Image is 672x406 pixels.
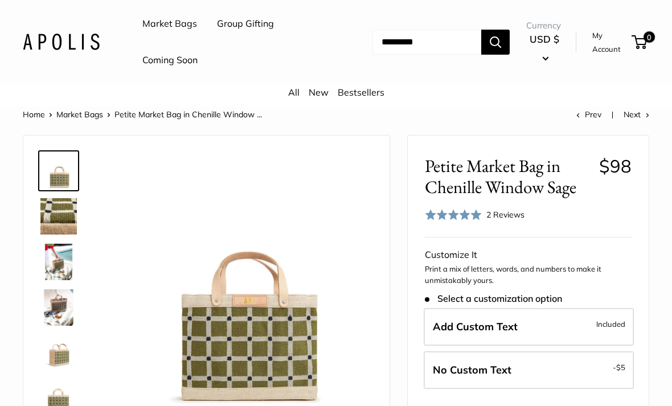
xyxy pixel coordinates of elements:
[624,109,649,120] a: Next
[592,28,628,56] a: My Account
[425,247,632,264] div: Customize It
[23,109,45,120] a: Home
[424,308,634,346] label: Add Custom Text
[433,320,518,333] span: Add Custom Text
[40,244,77,280] img: Petite Market Bag in Chenille Window Sage
[425,293,562,304] span: Select a customization option
[38,196,79,237] a: Petite Market Bag in Chenille Window Sage
[309,87,329,98] a: New
[23,34,100,50] img: Apolis
[433,363,511,376] span: No Custom Text
[372,30,481,55] input: Search...
[616,363,625,372] span: $5
[40,335,77,371] img: Petite Market Bag in Chenille Window Sage
[644,31,655,43] span: 0
[481,30,510,55] button: Search
[613,360,625,374] span: -
[526,30,563,67] button: USD $
[56,109,103,120] a: Market Bags
[633,35,647,49] a: 0
[526,18,563,34] span: Currency
[38,241,79,282] a: Petite Market Bag in Chenille Window Sage
[38,150,79,191] a: Petite Market Bag in Chenille Window Sage
[217,15,274,32] a: Group Gifting
[576,109,601,120] a: Prev
[425,264,632,286] p: Print a mix of letters, words, and numbers to make it unmistakably yours.
[596,317,625,331] span: Included
[142,52,198,69] a: Coming Soon
[142,15,197,32] a: Market Bags
[486,210,525,220] span: 2 Reviews
[38,333,79,374] a: Petite Market Bag in Chenille Window Sage
[23,107,262,122] nav: Breadcrumb
[338,87,384,98] a: Bestsellers
[38,287,79,328] a: Petite Market Bag in Chenille Window Sage
[40,198,77,235] img: Petite Market Bag in Chenille Window Sage
[114,109,262,120] span: Petite Market Bag in Chenille Window ...
[40,289,77,326] img: Petite Market Bag in Chenille Window Sage
[425,155,591,198] span: Petite Market Bag in Chenille Window Sage
[288,87,300,98] a: All
[40,153,77,189] img: Petite Market Bag in Chenille Window Sage
[530,33,559,45] span: USD $
[599,155,632,177] span: $98
[424,351,634,389] label: Leave Blank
